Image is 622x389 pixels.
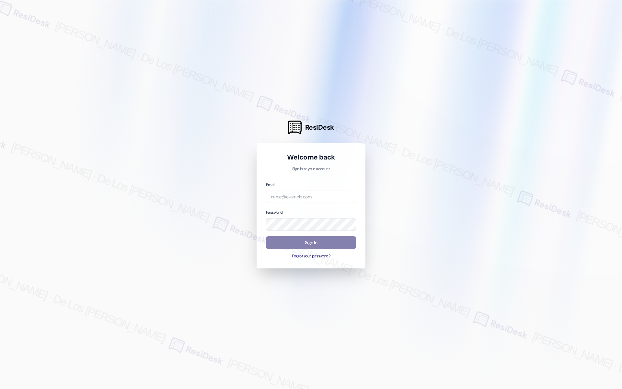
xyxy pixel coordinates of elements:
[266,153,356,162] h1: Welcome back
[305,123,334,132] span: ResiDesk
[266,191,356,203] input: name@example.com
[266,236,356,249] button: Sign In
[266,253,356,259] button: Forgot your password?
[266,182,275,187] label: Email
[266,210,282,215] label: Password
[288,121,302,134] img: ResiDesk Logo
[266,166,356,172] p: Sign in to your account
